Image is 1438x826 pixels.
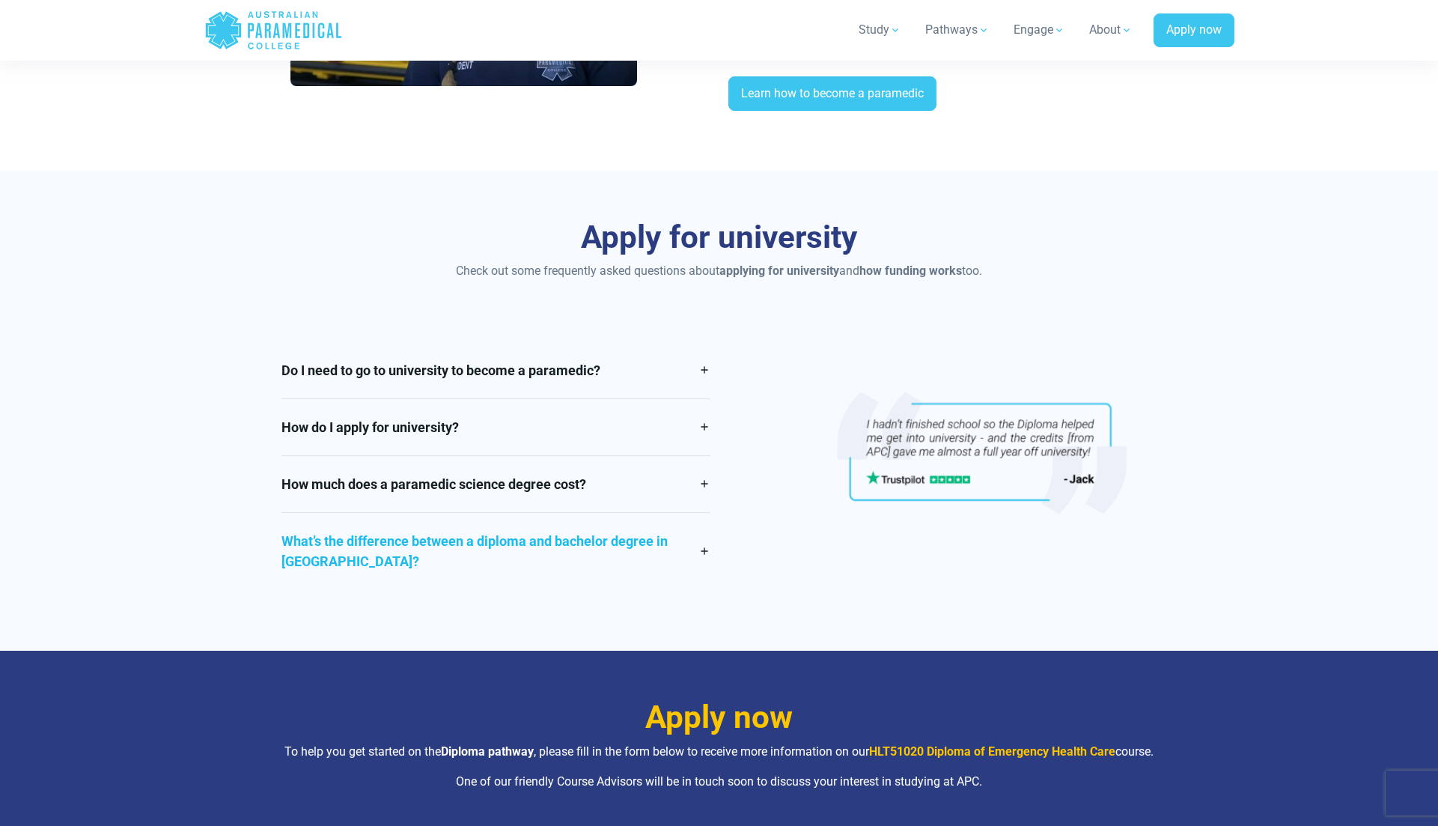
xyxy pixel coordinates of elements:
[281,456,710,512] a: How much does a paramedic science degree cost?
[1154,13,1234,48] a: Apply now
[1080,9,1142,51] a: About
[728,76,936,111] a: Learn how to become a paramedic
[850,9,910,51] a: Study
[441,744,534,759] strong: Diploma pathway
[719,264,839,278] strong: applying for university
[281,513,710,589] a: What’s the difference between a diploma and bachelor degree in [GEOGRAPHIC_DATA]?
[281,699,1157,737] h3: Apply now
[281,743,1157,761] p: To help you get started on the , please fill in the form below to receive more information on our...
[281,262,1157,280] p: Check out some frequently asked questions about and too.
[916,9,999,51] a: Pathways
[281,342,710,398] a: Do I need to go to university to become a paramedic?
[281,399,710,455] a: How do I apply for university?
[281,773,1157,791] p: One of our friendly Course Advisors will be in touch soon to discuss your interest in studying at...
[281,219,1157,257] h3: Apply for university
[204,6,343,55] a: Australian Paramedical College
[869,744,1115,759] a: HLT51020 Diploma of Emergency Health Care
[1005,9,1074,51] a: Engage
[859,264,962,278] strong: how funding works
